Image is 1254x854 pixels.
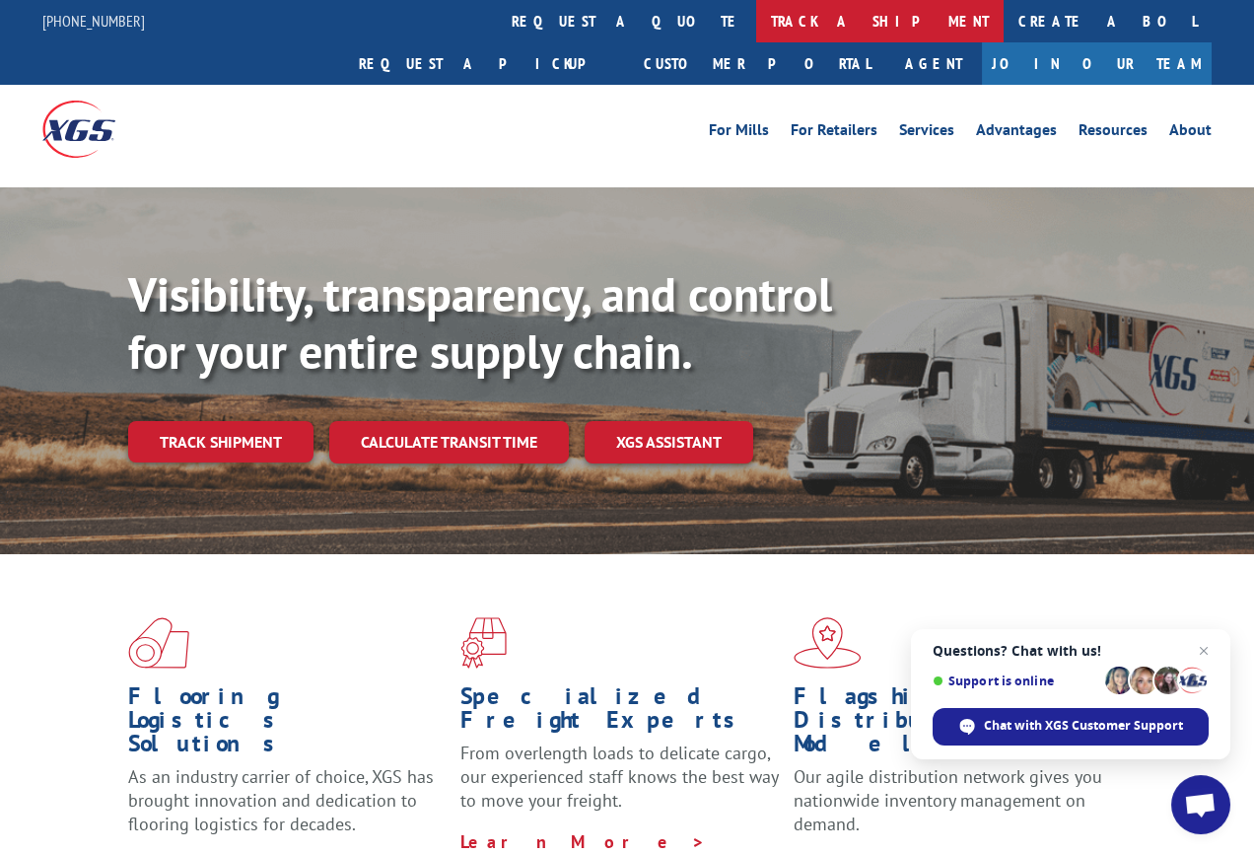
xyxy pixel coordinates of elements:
span: Support is online [933,674,1098,688]
div: Open chat [1171,775,1230,834]
h1: Flooring Logistics Solutions [128,684,446,765]
img: xgs-icon-flagship-distribution-model-red [794,617,862,669]
a: Services [899,122,954,144]
a: Join Our Team [982,42,1212,85]
div: Chat with XGS Customer Support [933,708,1209,746]
span: Chat with XGS Customer Support [984,717,1183,735]
a: XGS ASSISTANT [585,421,753,463]
span: Close chat [1192,639,1216,663]
img: xgs-icon-focused-on-flooring-red [460,617,507,669]
a: About [1169,122,1212,144]
p: From overlength loads to delicate cargo, our experienced staff knows the best way to move your fr... [460,742,778,829]
b: Visibility, transparency, and control for your entire supply chain. [128,263,832,382]
a: Advantages [976,122,1057,144]
a: For Mills [709,122,769,144]
span: Our agile distribution network gives you nationwide inventory management on demand. [794,765,1102,835]
a: [PHONE_NUMBER] [42,11,145,31]
a: Learn More > [460,830,706,853]
a: Customer Portal [629,42,885,85]
h1: Flagship Distribution Model [794,684,1111,765]
img: xgs-icon-total-supply-chain-intelligence-red [128,617,189,669]
a: Resources [1079,122,1148,144]
a: Calculate transit time [329,421,569,463]
h1: Specialized Freight Experts [460,684,778,742]
span: Questions? Chat with us! [933,643,1209,659]
a: Track shipment [128,421,313,463]
span: As an industry carrier of choice, XGS has brought innovation and dedication to flooring logistics... [128,765,434,835]
a: For Retailers [791,122,877,144]
a: Request a pickup [344,42,629,85]
a: Agent [885,42,982,85]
